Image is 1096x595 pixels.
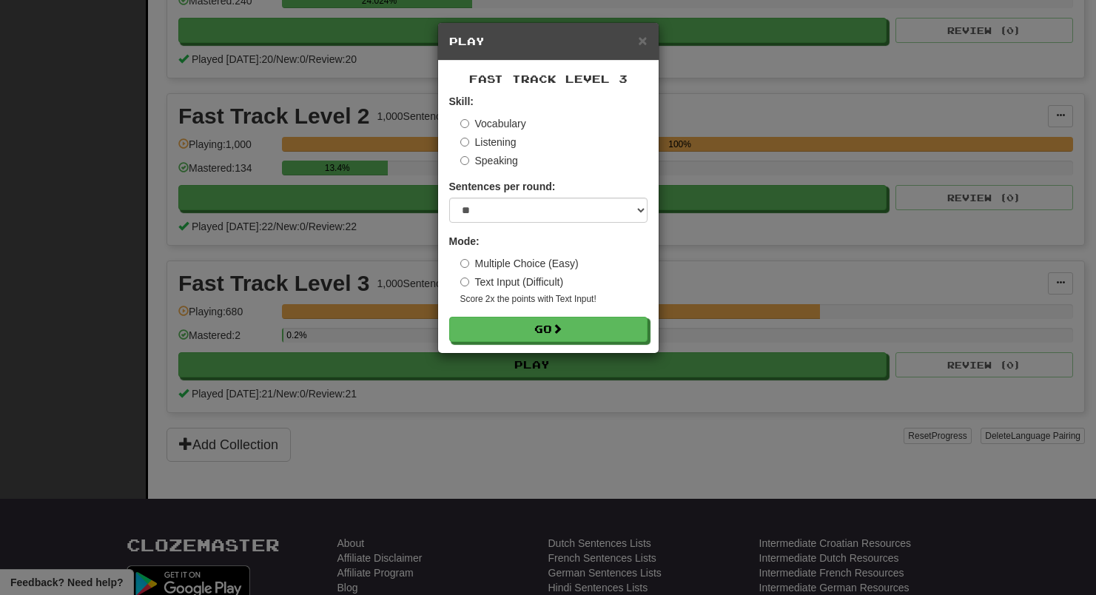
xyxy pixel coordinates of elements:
label: Vocabulary [460,116,526,131]
input: Vocabulary [460,119,469,128]
input: Listening [460,138,469,147]
strong: Skill: [449,95,474,107]
span: × [638,32,647,49]
h5: Play [449,34,648,49]
label: Multiple Choice (Easy) [460,256,579,271]
label: Speaking [460,153,518,168]
strong: Mode: [449,235,480,247]
input: Speaking [460,156,469,165]
button: Close [638,33,647,48]
label: Text Input (Difficult) [460,275,564,289]
label: Sentences per round: [449,179,556,194]
span: Fast Track Level 3 [469,73,628,85]
label: Listening [460,135,517,149]
button: Go [449,317,648,342]
input: Text Input (Difficult) [460,278,469,286]
small: Score 2x the points with Text Input ! [460,293,648,306]
input: Multiple Choice (Easy) [460,259,469,268]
